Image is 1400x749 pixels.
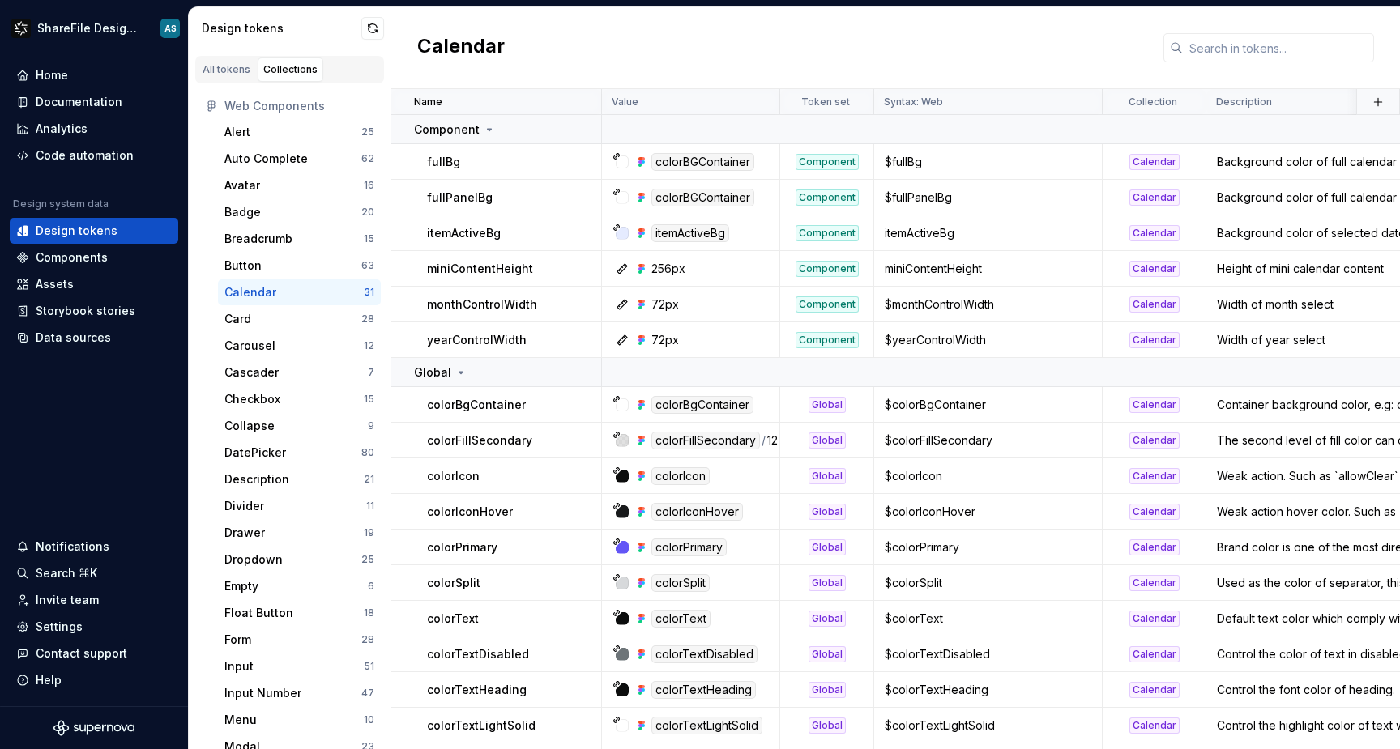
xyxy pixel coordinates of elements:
[1129,296,1180,313] div: Calendar
[1129,646,1180,662] div: Calendar
[218,360,381,385] a: Cascader7
[224,605,293,621] div: Float Button
[218,600,381,626] a: Float Button18
[1216,96,1272,109] p: Description
[809,682,846,698] div: Global
[364,660,374,673] div: 51
[612,96,638,109] p: Value
[875,189,1101,206] div: $fullPanelBg
[651,467,710,485] div: colorIcon
[427,611,479,627] p: colorText
[218,386,381,412] a: Checkbox15
[875,332,1101,348] div: $yearControlWidth
[651,189,754,206] div: colorBGContainer
[164,22,177,35] div: AS
[651,332,679,348] div: 72px
[1129,611,1180,627] div: Calendar
[218,493,381,519] a: Divider11
[13,198,109,211] div: Design system data
[361,687,374,700] div: 47
[875,432,1101,449] div: $colorFillSecondary
[361,633,374,646] div: 28
[427,717,536,734] p: colorTextLightSolid
[651,503,743,521] div: colorIconHover
[10,325,178,351] a: Data sources
[875,468,1101,484] div: $colorIcon
[875,225,1101,241] div: itemActiveBg
[218,413,381,439] button: Collapse9
[224,338,275,354] div: Carousel
[651,610,711,628] div: colorText
[427,468,480,484] p: colorIcon
[224,658,254,675] div: Input
[651,396,753,414] div: colorBgContainer
[224,632,251,648] div: Form
[36,565,97,581] div: Search ⌘K
[224,151,308,167] div: Auto Complete
[364,393,374,406] div: 15
[36,121,87,137] div: Analytics
[427,504,513,520] p: colorIconHover
[651,153,754,171] div: colorBGContainer
[218,172,381,198] a: Avatar16
[427,432,532,449] p: colorFillSecondary
[1129,432,1180,449] div: Calendar
[10,560,178,586] button: Search ⌘K
[36,672,62,688] div: Help
[218,146,381,172] button: Auto Complete62
[1129,504,1180,520] div: Calendar
[36,592,99,608] div: Invite team
[1129,468,1180,484] div: Calendar
[218,306,381,332] a: Card28
[884,96,943,109] p: Syntax: Web
[1129,189,1180,206] div: Calendar
[218,119,381,145] button: Alert25
[36,330,111,346] div: Data sources
[224,551,283,568] div: Dropdown
[10,667,178,693] button: Help
[427,296,537,313] p: monthControlWidth
[203,63,250,76] div: All tokens
[651,296,679,313] div: 72px
[36,303,135,319] div: Storybook stories
[218,199,381,225] button: Badge20
[796,296,859,313] div: Component
[218,547,381,572] a: Dropdown25
[1129,225,1180,241] div: Calendar
[809,717,846,734] div: Global
[224,525,265,541] div: Drawer
[218,333,381,359] a: Carousel12
[36,147,134,164] div: Code automation
[263,63,318,76] div: Collections
[218,653,381,679] button: Input51
[224,418,275,434] div: Collapse
[364,339,374,352] div: 12
[364,713,374,726] div: 10
[875,646,1101,662] div: $colorTextDisabled
[36,619,83,635] div: Settings
[875,682,1101,698] div: $colorTextHeading
[875,296,1101,313] div: $monthControlWidth
[1129,717,1180,734] div: Calendar
[762,432,766,449] div: /
[796,332,859,348] div: Component
[218,627,381,653] a: Form28
[1129,261,1180,277] div: Calendar
[875,504,1101,520] div: $colorIconHover
[1183,33,1374,62] input: Search in tokens...
[427,539,497,555] p: colorPrimary
[53,720,134,736] svg: Supernova Logo
[809,539,846,555] div: Global
[218,707,381,733] button: Menu10
[218,680,381,706] button: Input Number47
[796,225,859,241] div: Component
[875,717,1101,734] div: $colorTextLightSolid
[414,96,442,109] p: Name
[796,154,859,170] div: Component
[801,96,850,109] p: Token set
